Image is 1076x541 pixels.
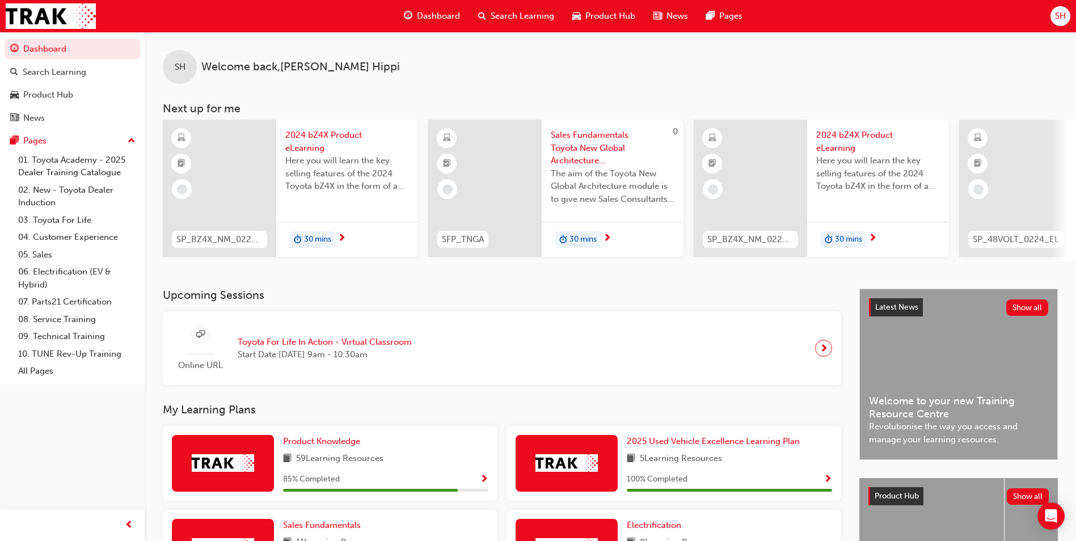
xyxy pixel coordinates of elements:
a: 07. Parts21 Certification [14,293,140,311]
span: Here you will learn the key selling features of the 2024 Toyota bZ4X in the form of a virtual 6-p... [816,154,940,193]
a: Product HubShow all [868,487,1049,505]
h3: My Learning Plans [163,403,841,416]
a: 02. New - Toyota Dealer Induction [14,181,140,212]
span: learningRecordVerb_NONE-icon [973,184,984,195]
span: news-icon [653,9,662,23]
span: sessionType_ONLINE_URL-icon [196,328,205,342]
span: duration-icon [559,233,567,247]
span: guage-icon [404,9,412,23]
span: next-icon [820,340,828,356]
span: search-icon [478,9,486,23]
a: search-iconSearch Learning [469,5,563,28]
a: 04. Customer Experience [14,229,140,246]
button: Show all [1007,488,1049,505]
a: Electrification [627,519,686,532]
a: All Pages [14,362,140,380]
a: 08. Service Training [14,311,140,328]
span: Electrification [627,520,681,530]
a: 05. Sales [14,246,140,264]
span: 2024 bZ4X Product eLearning [816,129,940,154]
a: SP_BZ4X_NM_0224_EL012024 bZ4X Product eLearningHere you will learn the key selling features of th... [694,120,949,257]
span: 85 % Completed [283,473,340,486]
a: 06. Electrification (EV & Hybrid) [14,263,140,293]
a: Online URLToyota For Life In Action - Virtual ClassroomStart Date:[DATE] 9am - 10:30am [172,320,832,377]
a: pages-iconPages [697,5,752,28]
span: SH [1055,10,1066,23]
div: Pages [23,134,47,147]
span: next-icon [868,234,877,244]
span: duration-icon [294,233,302,247]
span: 30 mins [835,233,862,246]
span: booktick-icon [178,157,185,171]
span: booktick-icon [708,157,716,171]
span: booktick-icon [443,157,451,171]
a: 2025 Used Vehicle Excellence Learning Plan [627,435,804,448]
span: booktick-icon [974,157,982,171]
a: News [5,108,140,129]
button: Pages [5,130,140,151]
h3: Next up for me [145,102,1076,115]
span: up-icon [128,134,136,149]
button: SH [1050,6,1070,26]
h3: Upcoming Sessions [163,289,841,302]
a: Latest NewsShow all [869,298,1048,316]
span: pages-icon [706,9,715,23]
span: Product Hub [585,10,635,23]
a: 03. Toyota For Life [14,212,140,229]
span: 100 % Completed [627,473,687,486]
span: news-icon [10,113,19,124]
span: guage-icon [10,44,19,54]
span: SFP_TNGA [442,233,484,246]
div: Open Intercom Messenger [1037,502,1065,530]
span: duration-icon [825,233,833,247]
a: 0SFP_TNGASales Fundamentals Toyota New Global Architecture eLearning ModuleThe aim of the Toyota ... [428,120,683,257]
img: Trak [535,454,598,472]
a: Product Hub [5,84,140,105]
img: Trak [6,3,96,29]
span: Dashboard [417,10,460,23]
span: Start Date: [DATE] 9am - 10:30am [238,348,412,361]
a: Latest NewsShow allWelcome to your new Training Resource CentreRevolutionise the way you access a... [859,289,1058,460]
button: Show Progress [824,472,832,487]
span: 5 Learning Resources [640,452,722,466]
span: Toyota For Life In Action - Virtual Classroom [238,336,412,349]
span: Show Progress [824,475,832,485]
span: learningResourceType_ELEARNING-icon [443,131,451,146]
span: car-icon [10,90,19,100]
span: Here you will learn the key selling features of the 2024 Toyota bZ4X in the form of a virtual 6-p... [285,154,409,193]
span: book-icon [627,452,635,466]
span: learningResourceType_ELEARNING-icon [178,131,185,146]
a: guage-iconDashboard [395,5,469,28]
div: Search Learning [23,66,86,79]
div: Product Hub [23,88,73,102]
a: Dashboard [5,39,140,60]
span: News [666,10,688,23]
span: book-icon [283,452,292,466]
span: 2024 bZ4X Product eLearning [285,129,409,154]
span: SP_BZ4X_NM_0224_EL01 [176,233,263,246]
span: SP_BZ4X_NM_0224_EL01 [707,233,794,246]
button: Show Progress [480,472,488,487]
a: 10. TUNE Rev-Up Training [14,345,140,363]
span: Welcome back , [PERSON_NAME] Hippi [201,61,400,74]
span: learningRecordVerb_NONE-icon [442,184,453,195]
span: 30 mins [304,233,331,246]
div: News [23,112,45,125]
span: car-icon [572,9,581,23]
span: Pages [719,10,742,23]
span: Online URL [172,359,229,372]
button: DashboardSearch LearningProduct HubNews [5,36,140,130]
button: Show all [1006,299,1049,316]
a: Search Learning [5,62,140,83]
span: learningRecordVerb_NONE-icon [708,184,718,195]
span: Revolutionise the way you access and manage your learning resources. [869,420,1048,446]
span: next-icon [337,234,346,244]
span: Product Knowledge [283,436,360,446]
a: car-iconProduct Hub [563,5,644,28]
span: 30 mins [569,233,597,246]
span: learningResourceType_ELEARNING-icon [708,131,716,146]
span: Search Learning [491,10,554,23]
span: Welcome to your new Training Resource Centre [869,395,1048,420]
img: Trak [192,454,254,472]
